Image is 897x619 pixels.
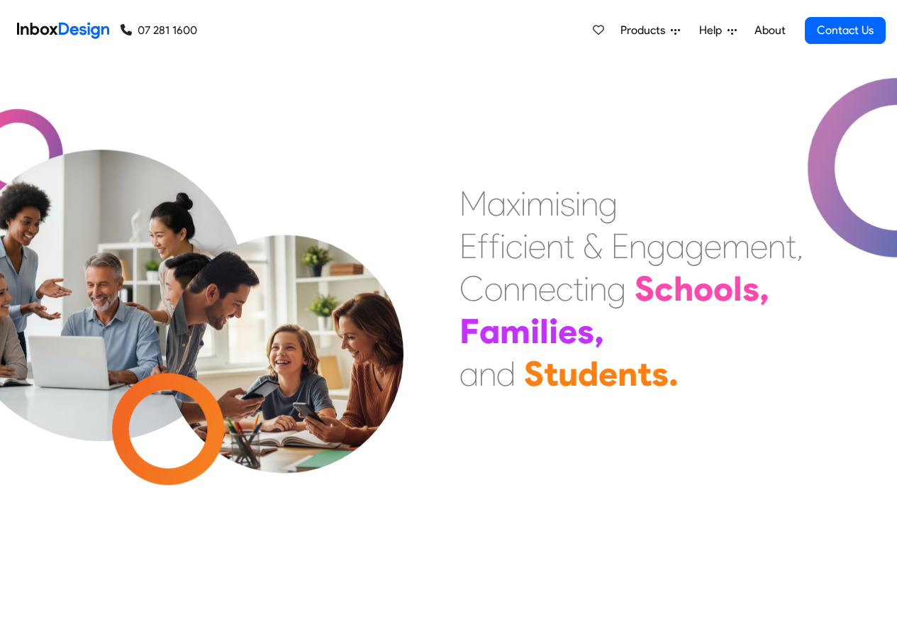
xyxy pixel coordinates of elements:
div: s [560,182,575,225]
div: C [459,267,484,310]
div: , [796,225,803,267]
div: i [555,182,560,225]
div: l [733,267,742,310]
div: m [722,225,750,267]
div: s [742,267,759,310]
div: F [459,310,479,352]
div: n [618,352,637,395]
div: i [584,267,589,310]
div: e [750,225,768,267]
div: Maximising Efficient & Engagement, Connecting Schools, Families, and Students. [459,182,803,395]
div: i [530,310,540,352]
a: 07 281 1600 [121,22,197,39]
a: Contact Us [805,17,886,44]
div: e [558,310,577,352]
a: Products [615,16,686,45]
div: d [496,352,516,395]
div: n [768,225,786,267]
div: s [652,352,669,395]
img: parents_with_child.png [136,194,433,491]
div: t [544,352,558,395]
div: n [520,267,538,310]
div: o [693,267,713,310]
div: u [558,352,578,395]
div: i [549,310,558,352]
div: n [589,267,607,310]
div: E [611,225,629,267]
span: Help [699,22,728,39]
div: S [635,267,654,310]
div: , [759,267,769,310]
div: g [607,267,626,310]
div: t [786,225,796,267]
div: n [546,225,564,267]
div: f [489,225,500,267]
div: n [479,352,496,395]
div: M [459,182,487,225]
div: i [500,225,506,267]
div: x [506,182,520,225]
div: e [704,225,722,267]
span: Products [620,22,671,39]
div: t [564,225,574,267]
div: i [523,225,528,267]
div: o [713,267,733,310]
div: s [577,310,594,352]
div: n [503,267,520,310]
div: a [479,310,500,352]
div: t [573,267,584,310]
div: g [598,182,618,225]
a: About [750,16,789,45]
div: o [484,267,503,310]
div: c [654,267,674,310]
div: e [528,225,546,267]
div: i [520,182,526,225]
div: E [459,225,477,267]
div: t [637,352,652,395]
div: g [685,225,704,267]
div: S [524,352,544,395]
div: a [459,352,479,395]
div: c [556,267,573,310]
div: i [575,182,581,225]
div: m [500,310,530,352]
div: , [594,310,604,352]
div: h [674,267,693,310]
div: e [598,352,618,395]
div: . [669,352,679,395]
div: & [583,225,603,267]
div: a [666,225,685,267]
div: n [581,182,598,225]
div: f [477,225,489,267]
div: m [526,182,555,225]
div: e [538,267,556,310]
div: l [540,310,549,352]
div: d [578,352,598,395]
div: a [487,182,506,225]
div: g [647,225,666,267]
div: n [629,225,647,267]
a: Help [693,16,742,45]
div: c [506,225,523,267]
